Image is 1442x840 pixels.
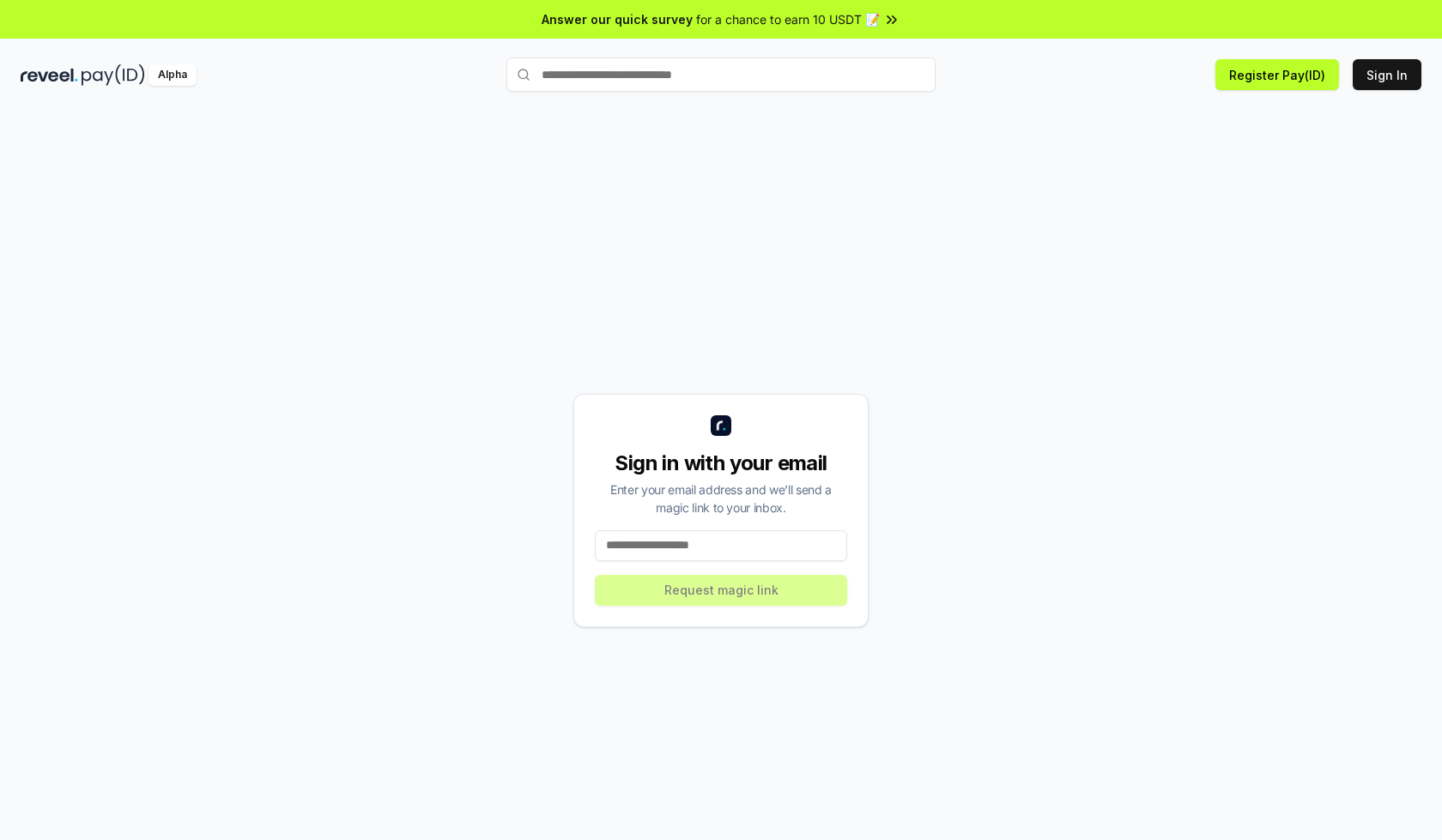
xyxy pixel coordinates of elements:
div: Sign in with your email [595,450,847,477]
div: Alpha [148,64,197,86]
img: pay_id [82,64,145,86]
img: logo_small [711,415,731,436]
button: Sign In [1353,59,1421,90]
div: Enter your email address and we’ll send a magic link to your inbox. [595,480,847,517]
button: Register Pay(ID) [1215,59,1339,90]
span: Answer our quick survey [542,10,693,28]
img: reveel_dark [21,64,78,86]
span: for a chance to earn 10 USDT 📝 [696,10,880,28]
